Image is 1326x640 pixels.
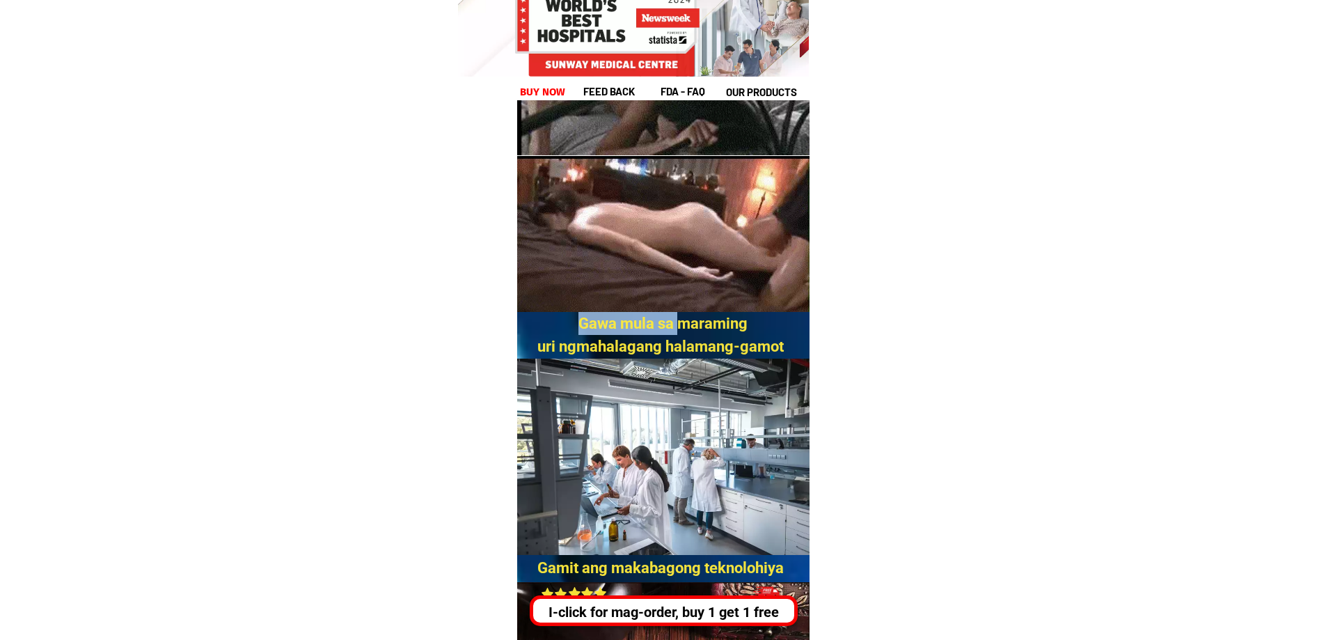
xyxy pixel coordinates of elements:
font: I-click for mag-order, buy 1 get 1 free [548,603,779,620]
font: uri ngmahalagang halamang-gamot [537,338,784,355]
font: Gawa mula sa maraming [578,315,748,332]
font: feed back [583,85,635,97]
font: Gamit ang makabagong teknolohiya [537,559,784,577]
font: FDA - FAQ [661,85,705,97]
font: our products [726,86,797,98]
font: Buy now [520,86,565,98]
